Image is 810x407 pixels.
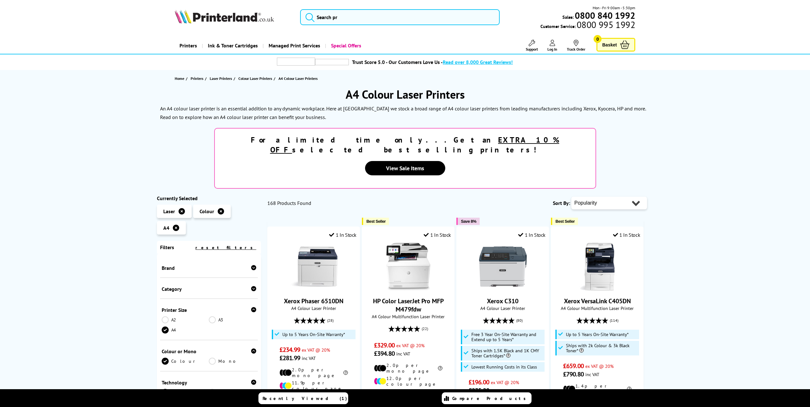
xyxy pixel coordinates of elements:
[162,265,257,271] div: Brand
[516,314,523,326] span: (80)
[491,379,519,385] span: ex VAT @ 20%
[258,392,348,404] a: Recently Viewed (1)
[208,38,258,54] span: Ink & Toner Cartridges
[562,14,574,20] span: Sales:
[479,243,527,291] img: Xerox C310
[471,332,543,342] span: Free 3 Year On-Site Warranty and Extend up to 5 Years*
[555,219,575,224] span: Best Seller
[574,12,635,18] a: 0800 840 1992
[263,38,325,54] a: Managed Print Services
[443,59,513,65] span: Read over 8,000 Great Reviews!
[374,341,395,349] span: £329.00
[566,343,638,353] span: Ships with 2k Colour & 3k Black Toner*
[526,40,538,52] a: Support
[162,348,257,354] div: Colour or Mono
[191,75,205,82] a: Printers
[460,305,546,311] span: A4 Colour Laser Printer
[210,75,232,82] span: Laser Printers
[162,286,257,292] div: Category
[282,332,345,337] span: Up to 5 Years On-Site Warranty*
[374,349,395,358] span: £394.80
[396,351,410,357] span: inc VAT
[564,297,631,305] a: Xerox VersaLink C405DN
[566,332,629,337] span: Up to 5 Years On-Site Warranty*
[567,40,585,52] a: Track Order
[452,396,529,401] span: Compare Products
[327,314,334,326] span: (28)
[290,243,338,291] img: Xerox Phaser 6510DN
[352,59,513,65] a: Trust Score 5.0 - Our Customers Love Us -Read over 8,000 Great Reviews!
[329,232,356,238] div: 1 In Stock
[424,232,451,238] div: 1 In Stock
[325,38,366,54] a: Special Offers
[300,9,500,25] input: Search pr
[471,364,537,369] span: Lowest Running Costs in its Class
[290,285,338,292] a: Xerox Phaser 6510DN
[302,347,330,353] span: ex VAT @ 20%
[396,342,425,348] span: ex VAT @ 20%
[373,297,444,313] a: HP Color LaserJet Pro MFP M479fdw
[157,87,653,102] h1: A4 Colour Laser Printers
[202,38,263,54] a: Ink & Toner Cartridges
[471,348,543,358] span: Ships with 1.5K Black and 1K CMY Toner Cartridges*
[563,383,631,395] li: 1.4p per mono page
[157,195,261,201] div: Currently Selected
[574,243,621,291] img: Xerox VersaLink C405DN
[362,218,389,225] button: Best Seller
[553,200,570,206] span: Sort By:
[461,219,476,224] span: Save 8%
[602,40,617,49] span: Basket
[596,38,635,52] a: Basket 0
[491,388,505,394] span: inc VAT
[551,218,578,225] button: Best Seller
[487,297,518,305] a: Xerox C310
[479,285,527,292] a: Xerox C310
[593,5,635,11] span: Mon - Fri 9:00am - 5:30pm
[162,358,209,365] a: Colour
[594,35,602,43] span: 0
[366,219,386,224] span: Best Seller
[585,371,599,377] span: inc VAT
[576,22,635,28] span: 0800 995 1992
[278,76,318,81] span: A4 Colour Laser Printers
[160,244,174,250] span: Filters
[200,208,214,214] span: Colour
[526,47,538,52] span: Support
[279,380,348,391] li: 11.9p per colour page
[442,392,532,404] a: Compare Products
[238,75,274,82] a: Colour Laser Printers
[263,396,347,401] span: Recently Viewed (1)
[302,355,316,361] span: inc VAT
[279,354,300,362] span: £281.99
[175,10,274,24] img: Printerland Logo
[195,245,256,250] a: reset filters
[575,10,635,21] b: 0800 840 1992
[540,22,635,29] span: Customer Service:
[270,135,560,155] u: EXTRA 10% OFF
[175,75,186,82] a: Home
[191,75,203,82] span: Printers
[365,161,445,175] a: View Sale Items
[162,307,257,313] div: Printer Size
[267,200,311,206] span: 168 Products Found
[456,218,479,225] button: Save 8%
[384,243,432,291] img: HP Color LaserJet Pro MFP M479fdw
[468,386,489,395] span: £235.20
[163,208,175,214] span: Laser
[547,40,557,52] a: Log In
[365,313,451,319] span: A4 Colour Multifunction Laser Printer
[163,225,169,231] span: A4
[374,375,442,387] li: 12.0p per colour page
[162,379,257,386] div: Technology
[610,314,618,326] span: (114)
[209,358,256,365] a: Mono
[279,367,348,378] li: 2.0p per mono page
[271,305,356,311] span: A4 Colour Laser Printer
[210,75,234,82] a: Laser Printers
[315,59,349,65] img: trustpilot rating
[374,362,442,374] li: 2.0p per mono page
[422,323,428,335] span: (22)
[160,105,646,120] p: An A4 colour laser printer is an essential addition to any dynamic workplace. Here at [GEOGRAPHIC...
[284,297,343,305] a: Xerox Phaser 6510DN
[585,363,614,369] span: ex VAT @ 20%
